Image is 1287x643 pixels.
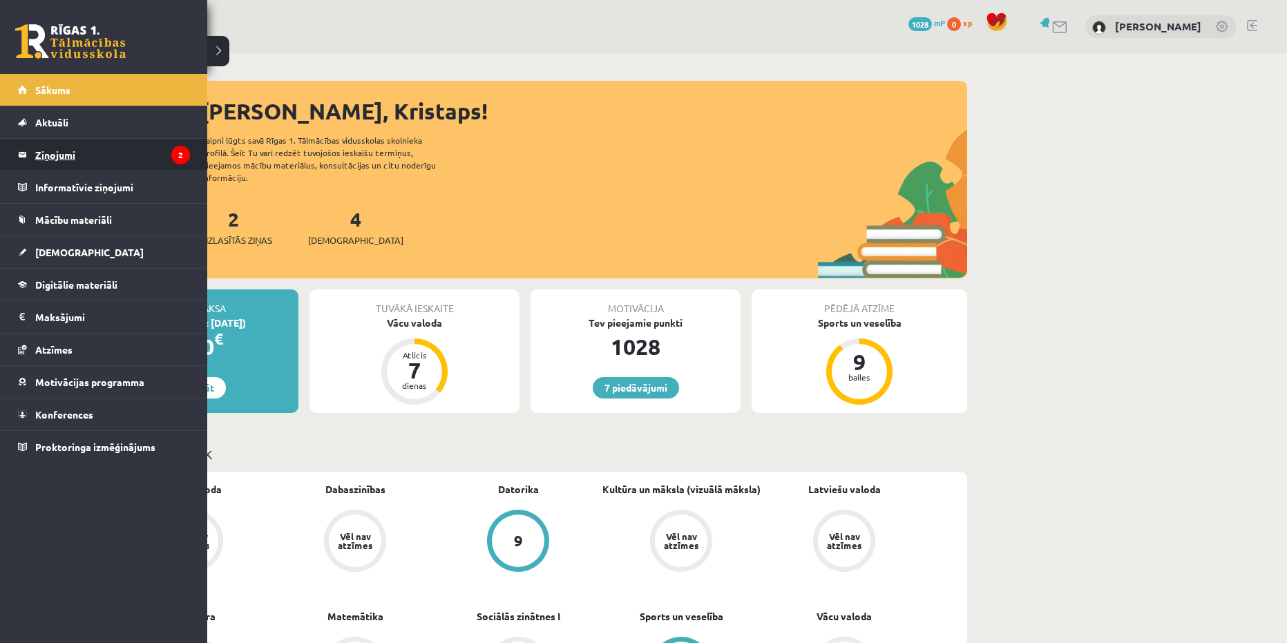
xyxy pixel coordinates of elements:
[18,431,190,463] a: Proktoringa izmēģinājums
[825,532,864,550] div: Vēl nav atzīmes
[662,532,700,550] div: Vēl nav atzīmes
[1115,19,1201,33] a: [PERSON_NAME]
[18,204,190,236] a: Mācību materiāli
[15,24,126,59] a: Rīgas 1. Tālmācības vidusskola
[531,316,741,330] div: Tev pieejamie punkti
[394,381,435,390] div: dienas
[336,532,374,550] div: Vēl nav atzīmes
[839,373,880,381] div: balles
[325,482,385,497] a: Dabaszinības
[18,269,190,300] a: Digitālie materiāli
[394,359,435,381] div: 7
[602,482,761,497] a: Kultūra un māksla (vizuālā māksla)
[18,139,190,171] a: Ziņojumi2
[35,246,144,258] span: [DEMOGRAPHIC_DATA]
[35,116,68,128] span: Aktuāli
[498,482,539,497] a: Datorika
[309,316,519,330] div: Vācu valoda
[202,134,460,184] div: Laipni lūgts savā Rīgas 1. Tālmācības vidusskolas skolnieka profilā. Šeit Tu vari redzēt tuvojošo...
[35,278,117,291] span: Digitālie materiāli
[35,301,190,333] legend: Maksājumi
[35,84,70,96] span: Sākums
[18,171,190,203] a: Informatīvie ziņojumi
[18,301,190,333] a: Maksājumi
[531,330,741,363] div: 1028
[274,510,437,575] a: Vēl nav atzīmes
[963,17,972,28] span: xp
[309,316,519,407] a: Vācu valoda Atlicis 7 dienas
[171,146,190,164] i: 2
[214,329,223,349] span: €
[817,609,872,624] a: Vācu valoda
[593,377,679,399] a: 7 piedāvājumi
[947,17,979,28] a: 0 xp
[35,213,112,226] span: Mācību materiāli
[327,609,383,624] a: Matemātika
[308,233,403,247] span: [DEMOGRAPHIC_DATA]
[18,106,190,138] a: Aktuāli
[88,445,962,463] p: Mācību plāns 11.b2 JK
[35,171,190,203] legend: Informatīvie ziņojumi
[35,376,144,388] span: Motivācijas programma
[600,510,763,575] a: Vēl nav atzīmes
[18,236,190,268] a: [DEMOGRAPHIC_DATA]
[514,533,523,548] div: 9
[934,17,945,28] span: mP
[35,441,155,453] span: Proktoringa izmēģinājums
[752,316,967,330] div: Sports un veselība
[839,351,880,373] div: 9
[908,17,945,28] a: 1028 mP
[640,609,723,624] a: Sports un veselība
[308,207,403,247] a: 4[DEMOGRAPHIC_DATA]
[808,482,881,497] a: Latviešu valoda
[35,139,190,171] legend: Ziņojumi
[477,609,560,624] a: Sociālās zinātnes I
[195,207,272,247] a: 2Neizlasītās ziņas
[195,233,272,247] span: Neizlasītās ziņas
[200,95,967,128] div: [PERSON_NAME], Kristaps!
[763,510,926,575] a: Vēl nav atzīmes
[1092,21,1106,35] img: Kristaps Lukass
[531,289,741,316] div: Motivācija
[908,17,932,31] span: 1028
[394,351,435,359] div: Atlicis
[18,74,190,106] a: Sākums
[35,408,93,421] span: Konferences
[18,399,190,430] a: Konferences
[752,289,967,316] div: Pēdējā atzīme
[18,366,190,398] a: Motivācijas programma
[437,510,600,575] a: 9
[309,289,519,316] div: Tuvākā ieskaite
[18,334,190,365] a: Atzīmes
[752,316,967,407] a: Sports un veselība 9 balles
[947,17,961,31] span: 0
[35,343,73,356] span: Atzīmes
